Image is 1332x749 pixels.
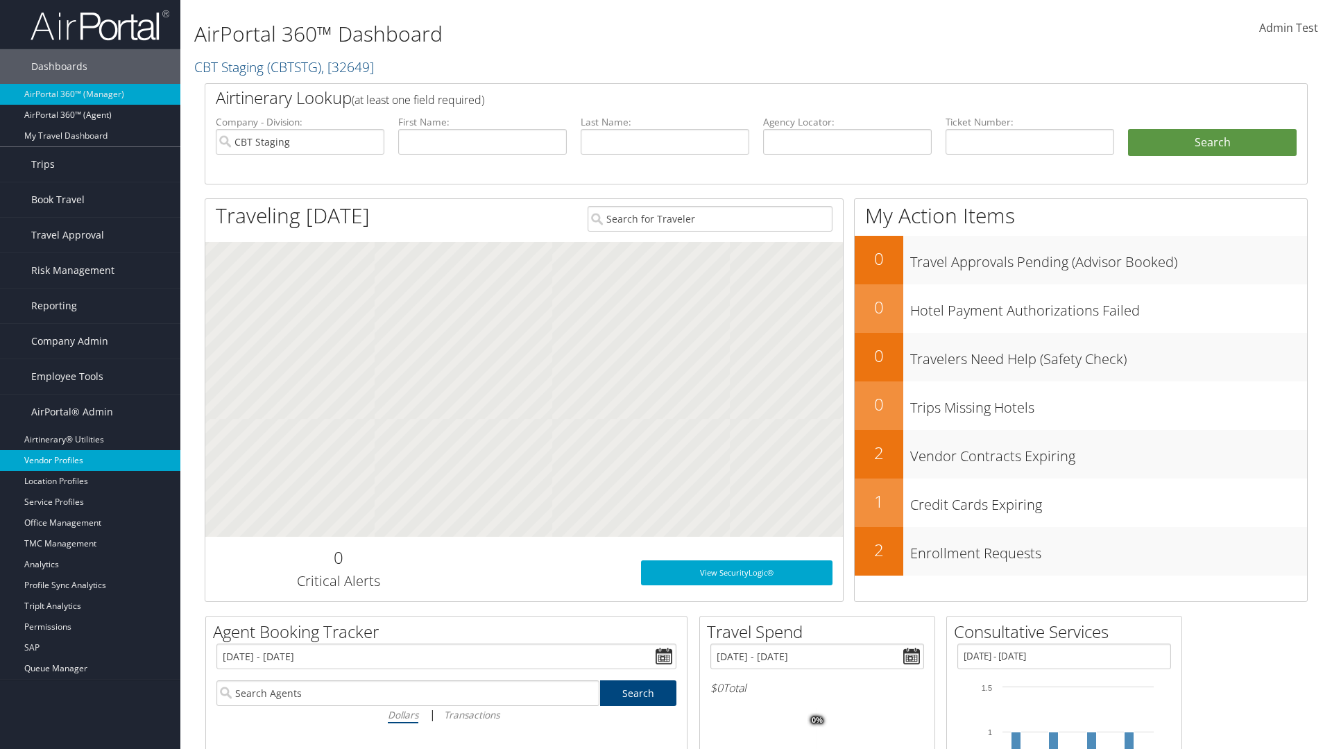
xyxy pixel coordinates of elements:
[855,430,1307,479] a: 2Vendor Contracts Expiring
[194,19,943,49] h1: AirPortal 360™ Dashboard
[710,680,924,696] h6: Total
[855,381,1307,430] a: 0Trips Missing Hotels
[855,538,903,562] h2: 2
[710,680,723,696] span: $0
[855,333,1307,381] a: 0Travelers Need Help (Safety Check)
[910,537,1307,563] h3: Enrollment Requests
[855,490,903,513] h2: 1
[1128,129,1297,157] button: Search
[31,324,108,359] span: Company Admin
[216,201,370,230] h1: Traveling [DATE]
[910,488,1307,515] h3: Credit Cards Expiring
[855,236,1307,284] a: 0Travel Approvals Pending (Advisor Booked)
[855,201,1307,230] h1: My Action Items
[213,620,687,644] h2: Agent Booking Tracker
[31,9,169,42] img: airportal-logo.png
[398,115,567,129] label: First Name:
[946,115,1114,129] label: Ticket Number:
[910,391,1307,417] h3: Trips Missing Hotels
[581,115,749,129] label: Last Name:
[982,684,992,692] tspan: 1.5
[31,253,114,288] span: Risk Management
[910,440,1307,466] h3: Vendor Contracts Expiring
[1259,20,1318,35] span: Admin Test
[910,343,1307,369] h3: Travelers Need Help (Safety Check)
[707,620,934,644] h2: Travel Spend
[31,147,55,182] span: Trips
[194,58,374,76] a: CBT Staging
[588,206,832,232] input: Search for Traveler
[31,218,104,252] span: Travel Approval
[444,708,499,721] i: Transactions
[216,706,676,723] div: |
[954,620,1181,644] h2: Consultative Services
[216,680,599,706] input: Search Agents
[216,546,461,569] h2: 0
[855,479,1307,527] a: 1Credit Cards Expiring
[1259,7,1318,50] a: Admin Test
[216,115,384,129] label: Company - Division:
[31,359,103,394] span: Employee Tools
[216,86,1205,110] h2: Airtinerary Lookup
[855,295,903,319] h2: 0
[216,571,461,591] h3: Critical Alerts
[910,294,1307,320] h3: Hotel Payment Authorizations Failed
[641,560,832,585] a: View SecurityLogic®
[763,115,932,129] label: Agency Locator:
[855,393,903,416] h2: 0
[855,527,1307,576] a: 2Enrollment Requests
[855,247,903,270] h2: 0
[31,182,85,217] span: Book Travel
[321,58,374,76] span: , [ 32649 ]
[600,680,677,706] a: Search
[910,246,1307,272] h3: Travel Approvals Pending (Advisor Booked)
[352,92,484,107] span: (at least one field required)
[267,58,321,76] span: ( CBTSTG )
[31,289,77,323] span: Reporting
[388,708,418,721] i: Dollars
[855,344,903,368] h2: 0
[855,441,903,465] h2: 2
[855,284,1307,333] a: 0Hotel Payment Authorizations Failed
[31,395,113,429] span: AirPortal® Admin
[31,49,87,84] span: Dashboards
[988,728,992,737] tspan: 1
[812,716,823,725] tspan: 0%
